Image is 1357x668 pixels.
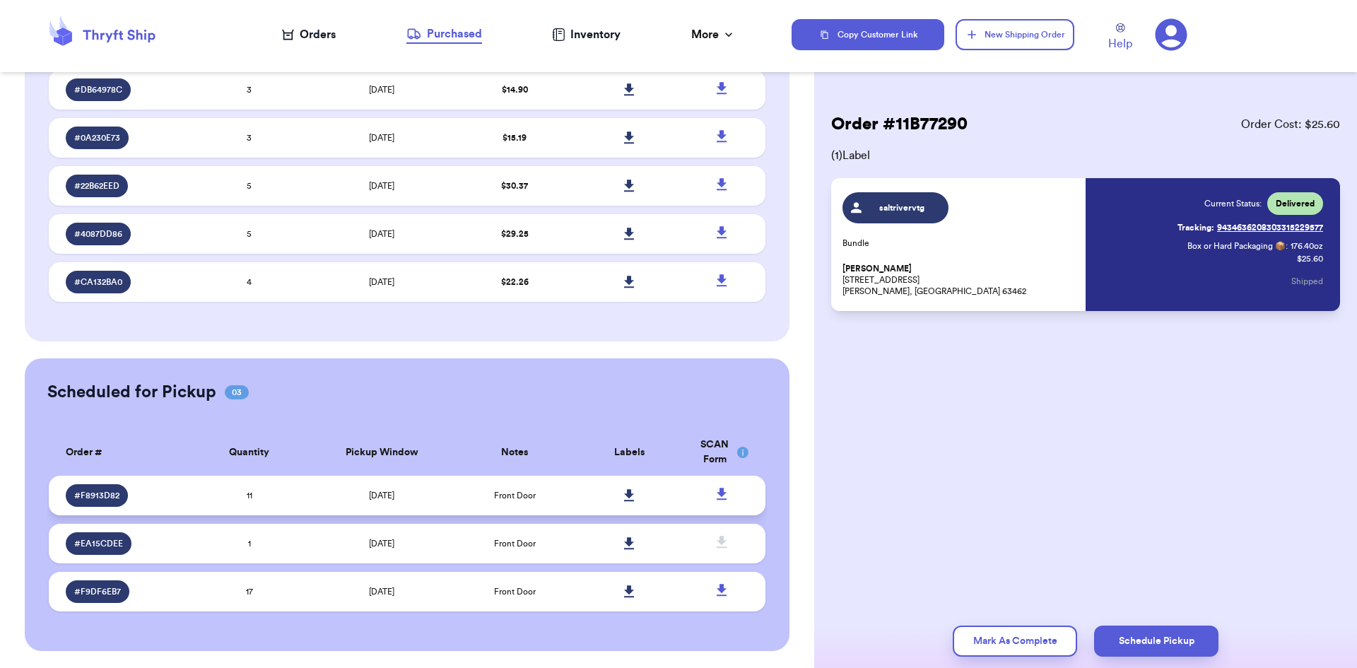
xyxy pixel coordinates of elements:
[74,586,121,597] span: # F9DF6EB7
[869,202,936,213] span: saltrivervtg
[192,429,307,476] th: Quantity
[552,26,621,43] a: Inventory
[74,228,122,240] span: # 4087DD86
[1094,626,1218,657] button: Schedule Pickup
[1291,240,1323,252] span: 176.40 oz
[1241,116,1340,133] span: Order Cost: $ 25.60
[1204,198,1262,209] span: Current Status:
[501,230,529,238] span: $ 29.25
[49,429,192,476] th: Order #
[503,134,527,142] span: $ 15.19
[369,278,394,286] span: [DATE]
[247,182,252,190] span: 5
[369,587,394,596] span: [DATE]
[457,429,572,476] th: Notes
[369,230,394,238] span: [DATE]
[74,132,120,143] span: # 0A230E73
[691,26,736,43] div: More
[1187,242,1286,250] span: Box or Hard Packaging 📦
[247,278,252,286] span: 4
[1276,198,1315,209] span: Delivered
[494,539,536,548] span: Front Door
[247,86,252,94] span: 3
[247,230,252,238] span: 5
[1177,216,1323,239] a: Tracking:9434636208303315229577
[695,438,749,467] div: SCAN Form
[369,491,394,500] span: [DATE]
[501,278,529,286] span: $ 22.26
[369,539,394,548] span: [DATE]
[494,587,536,596] span: Front Door
[406,25,482,42] div: Purchased
[246,587,253,596] span: 17
[831,113,968,136] h2: Order # 11B77290
[502,86,528,94] span: $ 14.90
[842,238,1077,249] p: Bundle
[953,626,1077,657] button: Mark As Complete
[842,263,1077,297] p: [STREET_ADDRESS] [PERSON_NAME], [GEOGRAPHIC_DATA] 63462
[47,381,216,404] h2: Scheduled for Pickup
[1297,253,1323,264] p: $ 25.60
[282,26,336,43] a: Orders
[1108,35,1132,52] span: Help
[74,490,119,501] span: # F8913D82
[74,180,119,192] span: # 22B62EED
[369,86,394,94] span: [DATE]
[1286,240,1288,252] span: :
[247,491,252,500] span: 11
[842,264,912,274] span: [PERSON_NAME]
[406,25,482,44] a: Purchased
[369,182,394,190] span: [DATE]
[1291,266,1323,297] button: Shipped
[74,84,122,95] span: # DB64978C
[1108,23,1132,52] a: Help
[369,134,394,142] span: [DATE]
[572,429,686,476] th: Labels
[225,385,249,399] span: 03
[247,134,252,142] span: 3
[956,19,1074,50] button: New Shipping Order
[74,538,123,549] span: # EA15CDEE
[307,429,457,476] th: Pickup Window
[792,19,944,50] button: Copy Customer Link
[494,491,536,500] span: Front Door
[74,276,122,288] span: # CA132BA0
[1177,222,1214,233] span: Tracking:
[248,539,251,548] span: 1
[831,147,1340,164] span: ( 1 ) Label
[501,182,528,190] span: $ 30.37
